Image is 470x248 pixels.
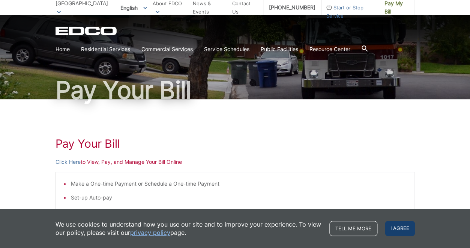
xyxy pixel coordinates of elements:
[56,137,415,150] h1: Pay Your Bill
[115,2,153,14] span: English
[56,220,322,237] p: We use cookies to understand how you use our site and to improve your experience. To view our pol...
[56,26,118,35] a: EDCD logo. Return to the homepage.
[71,207,407,216] li: Manage Stored Payments
[261,45,298,53] a: Public Facilities
[71,194,407,202] li: Set-up Auto-pay
[71,180,407,188] li: Make a One-time Payment or Schedule a One-time Payment
[385,221,415,236] span: I agree
[130,228,170,237] a: privacy policy
[56,78,415,102] h1: Pay Your Bill
[81,45,130,53] a: Residential Services
[309,45,350,53] a: Resource Center
[204,45,249,53] a: Service Schedules
[141,45,193,53] a: Commercial Services
[56,45,70,53] a: Home
[56,158,415,166] p: to View, Pay, and Manage Your Bill Online
[56,158,81,166] a: Click Here
[329,221,377,236] a: Tell me more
